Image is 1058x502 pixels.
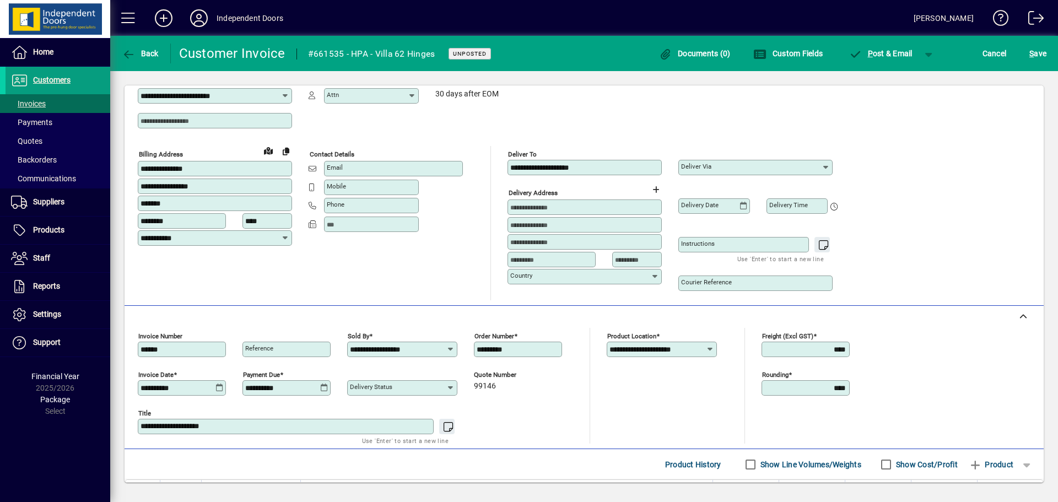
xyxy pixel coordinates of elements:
[327,91,339,99] mat-label: Attn
[6,273,110,300] a: Reports
[758,459,861,470] label: Show Line Volumes/Weights
[6,217,110,244] a: Products
[769,201,808,209] mat-label: Delivery time
[40,395,70,404] span: Package
[11,137,42,145] span: Quotes
[6,169,110,188] a: Communications
[6,301,110,328] a: Settings
[737,252,824,265] mat-hint: Use 'Enter' to start a new line
[665,456,721,473] span: Product History
[138,332,182,340] mat-label: Invoice number
[327,164,343,171] mat-label: Email
[1029,45,1046,62] span: ave
[969,456,1013,473] span: Product
[963,455,1019,474] button: Product
[508,150,537,158] mat-label: Deliver To
[453,50,487,57] span: Unposted
[350,383,392,391] mat-label: Delivery status
[11,174,76,183] span: Communications
[277,142,295,160] button: Copy to Delivery address
[260,142,277,159] a: View on map
[474,371,540,379] span: Quote number
[656,44,733,63] button: Documents (0)
[327,182,346,190] mat-label: Mobile
[510,272,532,279] mat-label: Country
[751,44,825,63] button: Custom Fields
[110,44,171,63] app-page-header-button: Back
[33,338,61,347] span: Support
[181,8,217,28] button: Profile
[681,278,732,286] mat-label: Courier Reference
[980,44,1010,63] button: Cancel
[681,201,719,209] mat-label: Delivery date
[474,382,496,391] span: 99146
[607,332,656,340] mat-label: Product location
[138,409,151,417] mat-label: Title
[681,240,715,247] mat-label: Instructions
[762,371,789,379] mat-label: Rounding
[33,75,71,84] span: Customers
[243,371,280,379] mat-label: Payment due
[6,132,110,150] a: Quotes
[146,8,181,28] button: Add
[914,9,974,27] div: [PERSON_NAME]
[348,332,369,340] mat-label: Sold by
[894,459,958,470] label: Show Cost/Profit
[6,113,110,132] a: Payments
[659,49,731,58] span: Documents (0)
[33,310,61,319] span: Settings
[362,434,449,447] mat-hint: Use 'Enter' to start a new line
[6,39,110,66] a: Home
[983,45,1007,62] span: Cancel
[1027,44,1049,63] button: Save
[1020,2,1044,38] a: Logout
[647,181,665,198] button: Choose address
[11,118,52,127] span: Payments
[6,329,110,357] a: Support
[33,253,50,262] span: Staff
[33,225,64,234] span: Products
[6,94,110,113] a: Invoices
[308,45,435,63] div: #661535 - HPA - Villa 62 Hinges
[11,155,57,164] span: Backorders
[868,49,873,58] span: P
[33,282,60,290] span: Reports
[753,49,823,58] span: Custom Fields
[681,163,711,170] mat-label: Deliver via
[661,455,726,474] button: Product History
[849,49,913,58] span: ost & Email
[245,344,273,352] mat-label: Reference
[31,372,79,381] span: Financial Year
[33,47,53,56] span: Home
[119,44,161,63] button: Back
[11,99,46,108] span: Invoices
[6,150,110,169] a: Backorders
[138,371,174,379] mat-label: Invoice date
[122,49,159,58] span: Back
[985,2,1009,38] a: Knowledge Base
[435,90,499,99] span: 30 days after EOM
[179,45,285,62] div: Customer Invoice
[843,44,918,63] button: Post & Email
[1029,49,1034,58] span: S
[33,197,64,206] span: Suppliers
[762,332,813,340] mat-label: Freight (excl GST)
[217,9,283,27] div: Independent Doors
[6,245,110,272] a: Staff
[6,188,110,216] a: Suppliers
[474,332,514,340] mat-label: Order number
[327,201,344,208] mat-label: Phone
